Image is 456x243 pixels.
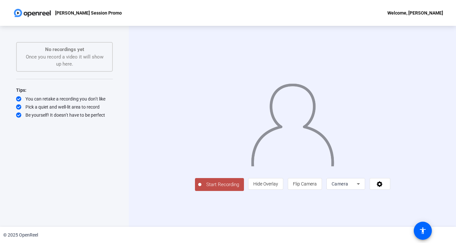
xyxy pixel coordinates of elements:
[387,9,443,17] div: Welcome, [PERSON_NAME]
[195,178,244,191] button: Start Recording
[16,104,113,110] div: Pick a quiet and well-lit area to record
[253,181,278,186] span: Hide Overlay
[250,78,335,166] img: overlay
[23,46,106,53] p: No recordings yet
[13,6,52,19] img: OpenReel logo
[55,9,122,17] p: [PERSON_NAME] Session Promo
[16,112,113,118] div: Be yourself! It doesn’t have to be perfect
[293,181,317,186] span: Flip Camera
[288,178,322,190] button: Flip Camera
[16,96,113,102] div: You can retake a recording you don’t like
[16,86,113,94] div: Tips:
[419,227,427,235] mat-icon: accessibility
[201,181,244,188] span: Start Recording
[23,46,106,68] div: Once you record a video it will show up here.
[3,232,38,238] div: © 2025 OpenReel
[248,178,283,190] button: Hide Overlay
[332,181,348,186] span: Camera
